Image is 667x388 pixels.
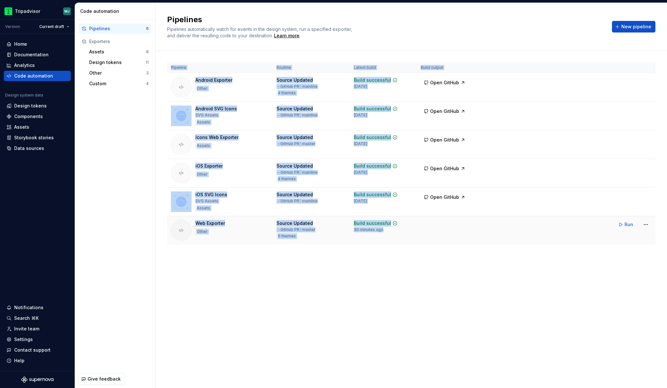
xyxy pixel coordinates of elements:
[14,62,35,69] div: Analytics
[4,133,71,143] a: Storybook stories
[421,167,468,172] a: Open GitHub
[354,106,391,112] div: Build successful
[167,62,273,73] th: Pipeline
[277,141,315,146] div: → GitHub PR master
[195,171,209,178] div: Other
[146,49,149,54] div: 8
[277,220,313,226] div: Source Updated
[5,24,20,29] div: Version
[195,134,239,141] div: Icons Web Exporter
[277,77,313,83] div: Source Updated
[195,77,232,83] div: Android Exporter
[14,73,53,79] div: Code automation
[4,313,71,323] button: Search ⌘K
[277,106,313,112] div: Source Updated
[421,106,468,117] button: Open GitHub
[278,90,296,96] span: 4 themes
[430,165,459,172] span: Open GitHub
[417,62,474,73] th: Build output
[430,108,459,115] span: Open GitHub
[421,138,468,143] a: Open GitHub
[4,60,71,70] a: Analytics
[421,77,468,88] button: Open GitHub
[195,163,223,169] div: iOS Exporter
[299,84,301,89] span: |
[273,33,300,38] span: .
[146,70,149,76] div: 3
[89,80,146,87] div: Custom
[14,145,44,152] div: Data sources
[350,62,417,73] th: Latest build
[167,14,604,25] h2: Pipelines
[14,347,51,353] div: Contact support
[278,234,296,239] span: 5 themes
[14,336,33,343] div: Settings
[4,302,71,313] button: Notifications
[89,38,149,45] div: Exporters
[4,356,71,366] button: Help
[195,199,218,204] div: SVG Assets
[421,163,468,174] button: Open GitHub
[14,103,47,109] div: Design tokens
[195,220,225,226] div: Web Exporter
[4,39,71,49] a: Home
[14,304,43,311] div: Notifications
[195,191,227,198] div: iOS SVG Icons
[4,345,71,355] button: Contact support
[354,170,367,175] div: [DATE]
[354,220,391,226] div: Build successful
[4,122,71,132] a: Assets
[87,68,151,78] button: Other3
[277,191,313,198] div: Source Updated
[89,25,146,32] div: Pipelines
[277,163,313,169] div: Source Updated
[354,191,391,198] div: Build successful
[1,4,73,18] button: TripadvisorMJ
[14,315,39,321] div: Search ⌘K
[88,376,121,382] span: Give feedback
[612,21,655,32] button: New pipeline
[87,57,151,68] button: Design tokens11
[430,79,459,86] span: Open GitHub
[195,106,237,112] div: Android SVG Icons
[299,170,301,175] span: |
[146,60,149,65] div: 11
[64,9,70,14] div: MJ
[277,113,318,118] div: → GitHub PR mainline
[89,59,146,66] div: Design tokens
[79,23,151,34] button: Pipelines6
[78,373,125,385] button: Give feedback
[5,93,43,98] div: Design system data
[277,170,318,175] div: → GitHub PR mainline
[87,47,151,57] a: Assets8
[430,194,459,200] span: Open GitHub
[21,376,53,383] svg: Supernova Logo
[4,143,71,153] a: Data sources
[4,50,71,60] a: Documentation
[4,111,71,122] a: Components
[4,101,71,111] a: Design tokens
[421,195,468,201] a: Open GitHub
[274,32,299,39] a: Learn more
[277,134,313,141] div: Source Updated
[89,49,146,55] div: Assets
[87,79,151,89] a: Custom4
[15,8,40,14] div: Tripadvisor
[421,191,468,203] button: Open GitHub
[36,22,72,31] button: Current draft
[299,227,301,232] span: |
[146,26,149,31] div: 6
[5,7,12,15] img: 0ed0e8b8-9446-497d-bad0-376821b19aa5.png
[354,134,391,141] div: Build successful
[277,199,318,204] div: → GitHub PR mainline
[625,221,633,228] span: Run
[14,41,27,47] div: Home
[421,134,468,146] button: Open GitHub
[278,176,296,181] span: 4 themes
[354,199,367,204] div: [DATE]
[299,113,301,117] span: |
[195,143,211,149] div: Assets
[299,141,301,146] span: |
